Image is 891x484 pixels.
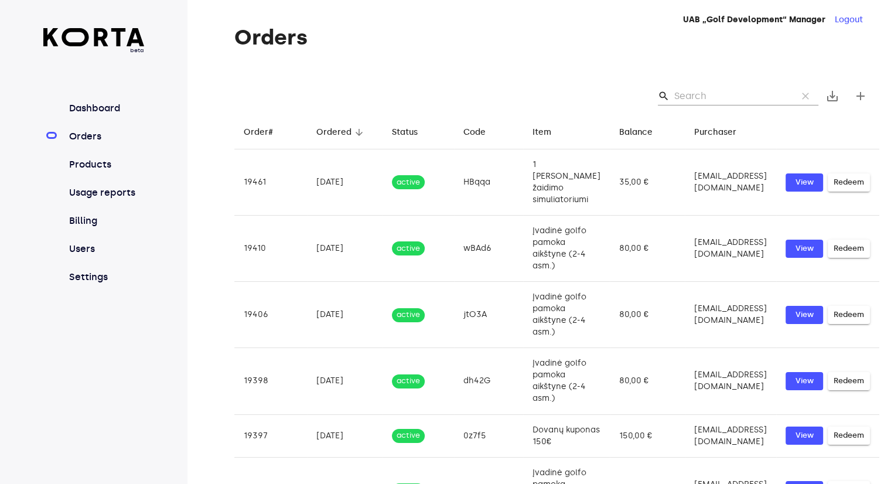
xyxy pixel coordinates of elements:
[685,414,776,457] td: [EMAIL_ADDRESS][DOMAIN_NAME]
[234,282,307,348] td: 19406
[392,243,425,254] span: active
[234,149,307,216] td: 19461
[834,176,864,189] span: Redeem
[834,308,864,322] span: Redeem
[694,125,736,139] div: Purchaser
[835,14,863,26] button: Logout
[234,348,307,414] td: 19398
[828,240,870,258] button: Redeem
[316,125,367,139] span: Ordered
[67,101,145,115] a: Dashboard
[834,429,864,442] span: Redeem
[828,427,870,445] button: Redeem
[454,348,524,414] td: dh42G
[791,176,817,189] span: View
[694,125,752,139] span: Purchaser
[392,125,433,139] span: Status
[685,348,776,414] td: [EMAIL_ADDRESS][DOMAIN_NAME]
[834,242,864,255] span: Redeem
[674,87,788,105] input: Search
[791,242,817,255] span: View
[392,430,425,441] span: active
[610,216,685,282] td: 80,00 €
[67,186,145,200] a: Usage reports
[610,149,685,216] td: 35,00 €
[244,125,273,139] div: Order#
[523,216,610,282] td: Įvadinė golfo pamoka aikštyne (2-4 asm.)
[307,282,383,348] td: [DATE]
[307,348,383,414] td: [DATE]
[786,240,823,258] button: View
[67,129,145,144] a: Orders
[619,125,653,139] div: Balance
[392,376,425,387] span: active
[463,125,486,139] div: Code
[786,173,823,192] button: View
[463,125,501,139] span: Code
[234,414,307,457] td: 19397
[828,306,870,324] button: Redeem
[834,374,864,388] span: Redeem
[791,374,817,388] span: View
[825,89,839,103] span: save_alt
[685,149,776,216] td: [EMAIL_ADDRESS][DOMAIN_NAME]
[828,372,870,390] button: Redeem
[523,282,610,348] td: Įvadinė golfo pamoka aikštyne (2-4 asm.)
[786,427,823,445] button: View
[43,46,145,54] span: beta
[532,125,551,139] div: Item
[67,158,145,172] a: Products
[67,214,145,228] a: Billing
[610,282,685,348] td: 80,00 €
[828,173,870,192] button: Redeem
[392,125,418,139] div: Status
[307,216,383,282] td: [DATE]
[523,348,610,414] td: Įvadinė golfo pamoka aikštyne (2-4 asm.)
[307,414,383,457] td: [DATE]
[354,127,364,138] span: arrow_downward
[454,216,524,282] td: wBAd6
[67,242,145,256] a: Users
[43,28,145,46] img: Korta
[43,28,145,54] a: beta
[316,125,351,139] div: Ordered
[791,308,817,322] span: View
[67,270,145,284] a: Settings
[610,348,685,414] td: 80,00 €
[523,414,610,457] td: Dovanų kuponas 150€
[392,309,425,321] span: active
[685,216,776,282] td: [EMAIL_ADDRESS][DOMAIN_NAME]
[454,149,524,216] td: HBqqa
[786,306,823,324] button: View
[234,216,307,282] td: 19410
[619,125,668,139] span: Balance
[532,125,566,139] span: Item
[234,26,879,49] h1: Orders
[610,414,685,457] td: 150,00 €
[392,177,425,188] span: active
[683,15,825,25] strong: UAB „Golf Development“ Manager
[854,89,868,103] span: add
[791,429,817,442] span: View
[454,414,524,457] td: 0z7f5
[523,149,610,216] td: 1 [PERSON_NAME] žaidimo simuliatoriumi
[307,149,383,216] td: [DATE]
[658,90,670,102] span: Search
[786,372,823,390] button: View
[454,282,524,348] td: jtO3A
[244,125,288,139] span: Order#
[818,82,846,110] button: Export
[846,82,875,110] button: Create new gift card
[685,282,776,348] td: [EMAIL_ADDRESS][DOMAIN_NAME]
